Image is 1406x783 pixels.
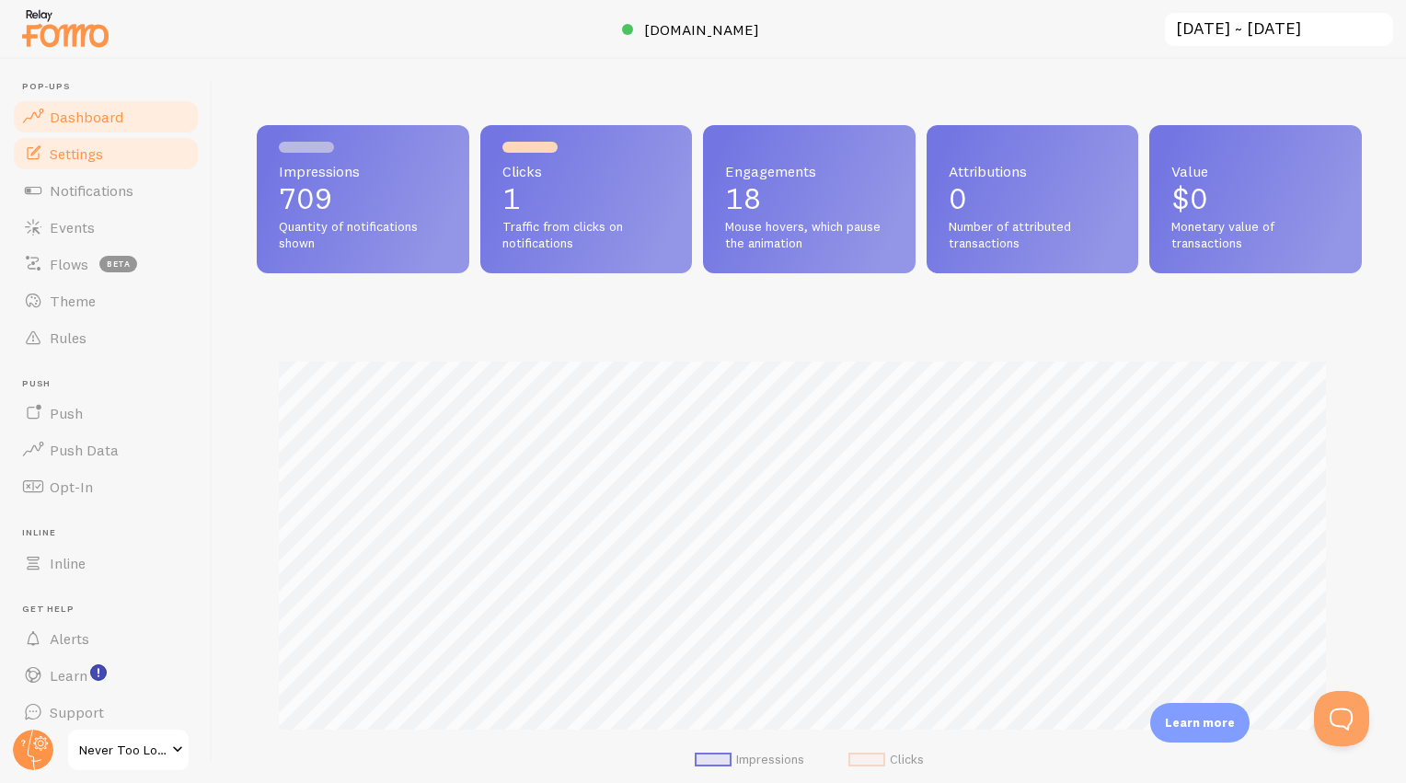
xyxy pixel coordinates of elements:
span: Push [50,404,83,422]
a: Support [11,694,201,731]
div: Learn more [1150,703,1250,743]
a: Learn [11,657,201,694]
span: Attributions [949,164,1117,178]
span: Opt-In [50,478,93,496]
span: Monetary value of transactions [1171,219,1340,251]
span: Inline [22,527,201,539]
li: Impressions [695,752,804,768]
a: Dashboard [11,98,201,135]
span: Traffic from clicks on notifications [502,219,671,251]
span: Dashboard [50,108,123,126]
span: Alerts [50,629,89,648]
p: 0 [949,184,1117,213]
a: Notifications [11,172,201,209]
iframe: Help Scout Beacon - Open [1314,691,1369,746]
a: Inline [11,545,201,581]
a: Events [11,209,201,246]
p: 18 [725,184,893,213]
span: Push [22,378,201,390]
span: Rules [50,328,86,347]
p: 1 [502,184,671,213]
img: fomo-relay-logo-orange.svg [19,5,111,52]
li: Clicks [848,752,924,768]
span: Settings [50,144,103,163]
span: $0 [1171,180,1208,216]
a: Theme [11,282,201,319]
span: Push Data [50,441,119,459]
span: Quantity of notifications shown [279,219,447,251]
span: beta [99,256,137,272]
span: Get Help [22,604,201,616]
p: 709 [279,184,447,213]
a: Alerts [11,620,201,657]
p: Learn more [1165,714,1235,731]
a: Rules [11,319,201,356]
span: Support [50,703,104,721]
a: Push Data [11,432,201,468]
span: Impressions [279,164,447,178]
span: Pop-ups [22,81,201,93]
span: Engagements [725,164,893,178]
span: Inline [50,554,86,572]
span: Number of attributed transactions [949,219,1117,251]
span: Mouse hovers, which pause the animation [725,219,893,251]
a: Settings [11,135,201,172]
span: Never Too Lost [79,739,167,761]
span: Value [1171,164,1340,178]
span: Notifications [50,181,133,200]
svg: <p>Watch New Feature Tutorials!</p> [90,664,107,681]
span: Events [50,218,95,236]
span: Clicks [502,164,671,178]
span: Flows [50,255,88,273]
span: Learn [50,666,87,685]
a: Flows beta [11,246,201,282]
a: Never Too Lost [66,728,190,772]
a: Push [11,395,201,432]
span: Theme [50,292,96,310]
a: Opt-In [11,468,201,505]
